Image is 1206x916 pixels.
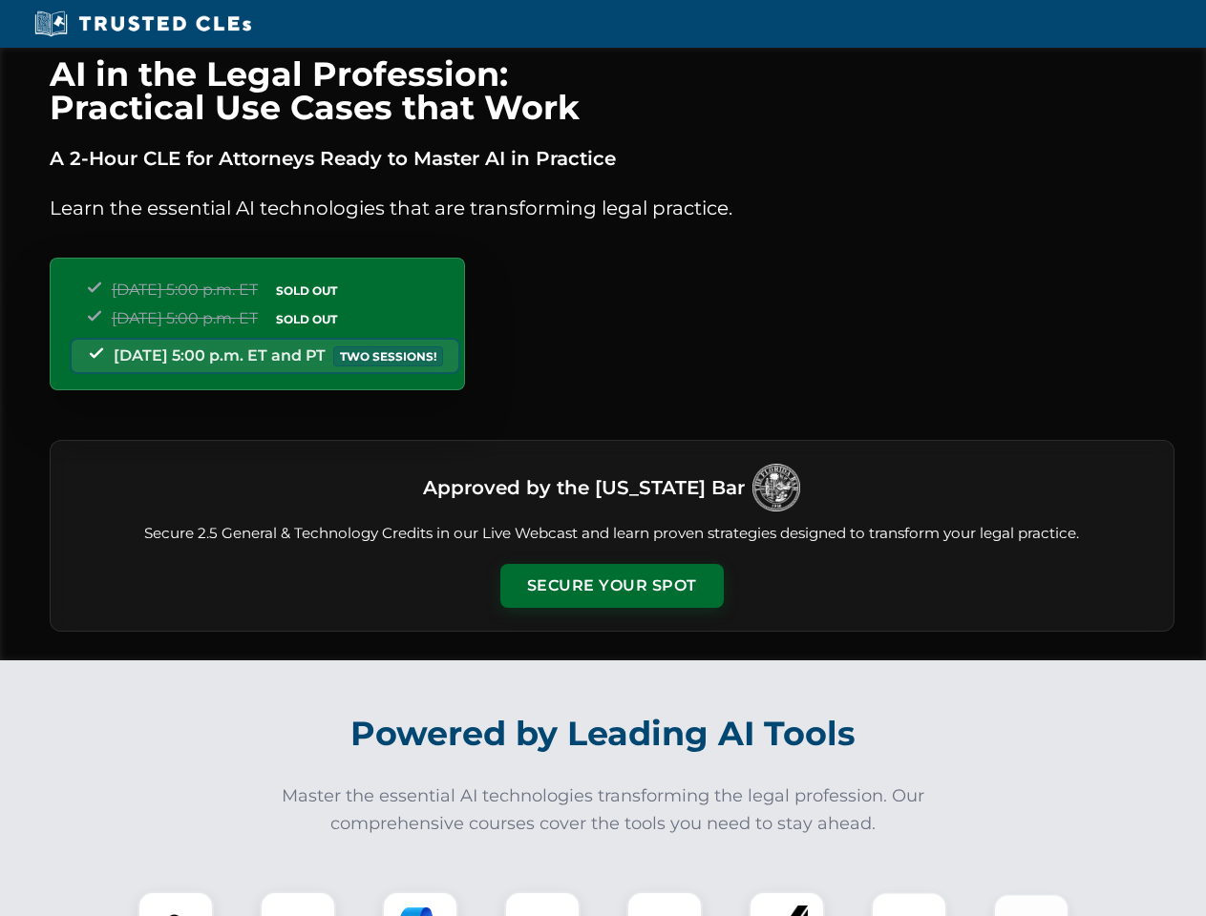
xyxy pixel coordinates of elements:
span: [DATE] 5:00 p.m. ET [112,309,258,327]
span: SOLD OUT [269,281,344,301]
img: Trusted CLEs [29,10,257,38]
span: SOLD OUT [269,309,344,329]
img: Logo [752,464,800,511]
p: Master the essential AI technologies transforming the legal profession. Our comprehensive courses... [269,782,938,838]
button: Secure Your Spot [500,564,724,608]
p: Learn the essential AI technologies that are transforming legal practice. [50,193,1174,223]
span: [DATE] 5:00 p.m. ET [112,281,258,299]
h3: Approved by the [US_STATE] Bar [423,470,745,505]
p: Secure 2.5 General & Technology Credits in our Live Webcast and learn proven strategies designed ... [74,523,1151,545]
h1: AI in the Legal Profession: Practical Use Cases that Work [50,57,1174,124]
h2: Powered by Leading AI Tools [74,700,1132,767]
p: A 2-Hour CLE for Attorneys Ready to Master AI in Practice [50,143,1174,174]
